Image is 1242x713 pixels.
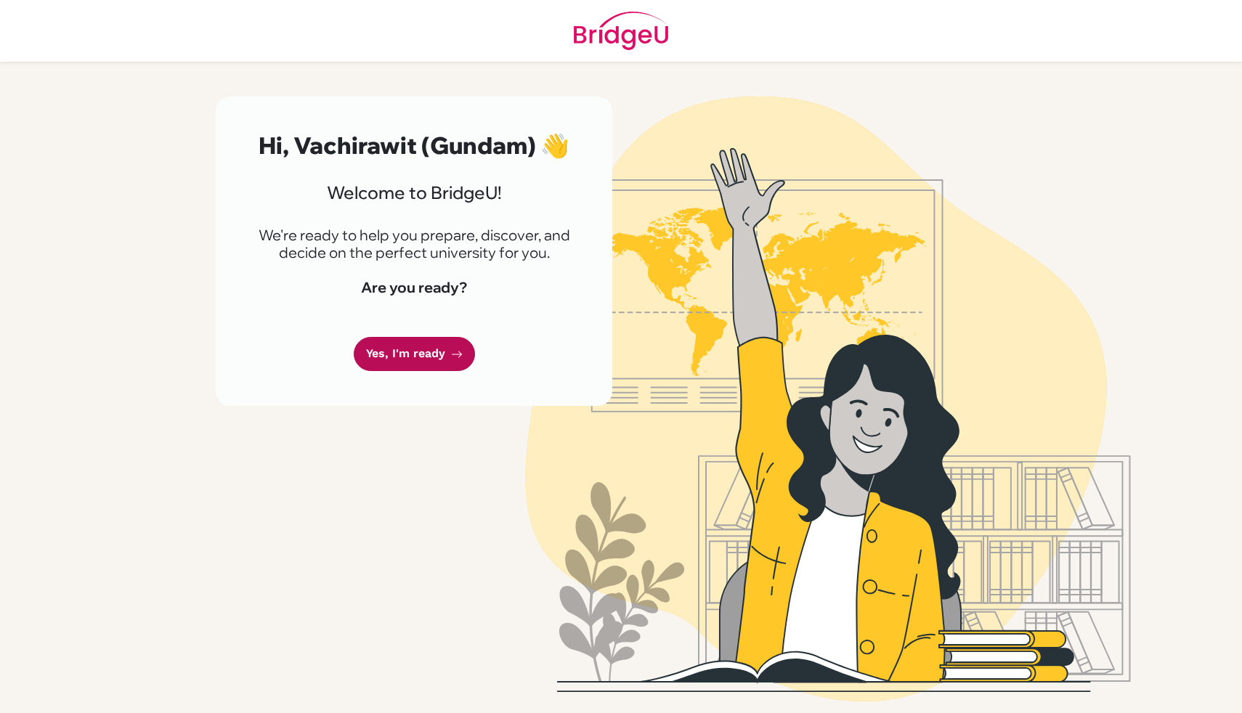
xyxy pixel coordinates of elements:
img: Welcome to Bridge U [414,97,1242,701]
h2: Hi, Vachirawit (Gundam) 👋 [251,131,577,159]
h4: Are you ready? [251,279,577,296]
h3: Welcome to BridgeU! [251,182,577,203]
a: Yes, I'm ready [354,337,475,371]
p: We're ready to help you prepare, discover, and decide on the perfect university for you. [251,227,577,261]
